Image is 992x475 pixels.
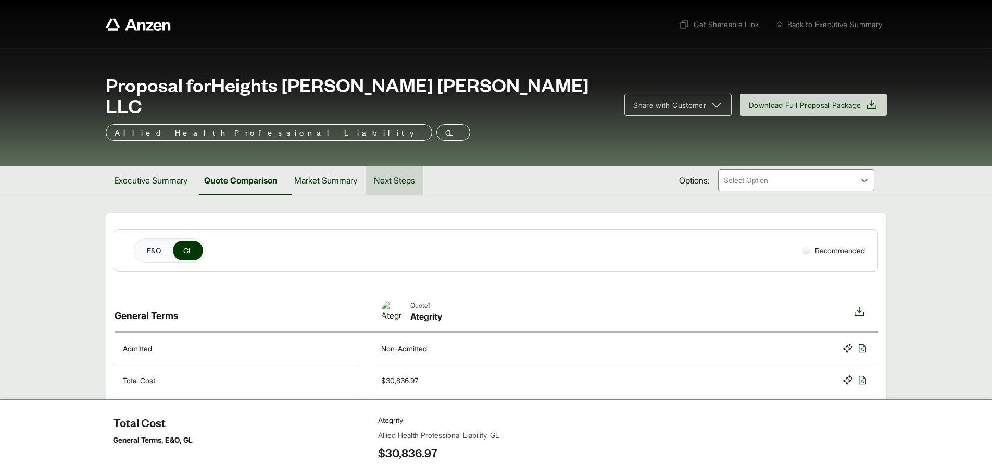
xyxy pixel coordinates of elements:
button: Market Summary [286,166,366,195]
p: Total Cost [123,375,155,386]
button: Executive Summary [106,166,196,195]
div: $30,836.97 [381,375,418,386]
button: E&O [136,241,172,260]
button: Quote Comparison [196,166,286,195]
div: $3,000,000 [381,405,421,416]
span: GL [183,245,193,256]
button: Download Full Proposal Package [740,94,887,116]
button: Back to Executive Summary [772,15,887,34]
div: Recommended [798,241,869,260]
span: Back to Executive Summary [787,19,883,30]
span: Options: [679,174,710,187]
button: Get Shareable Link [675,15,763,34]
span: Get Shareable Link [679,19,759,30]
span: Share with Customer [633,100,706,111]
span: Proposal for Heights [PERSON_NAME] [PERSON_NAME] LLC [106,74,612,116]
div: Non-Admitted [381,343,427,354]
div: GL [115,424,878,466]
img: Ategrity-Logo [381,301,402,322]
button: Share with Customer [624,94,732,116]
span: Download Full Proposal Package [749,100,861,111]
p: GL [445,126,461,139]
button: Download option [849,301,870,323]
a: Anzen website [106,18,171,31]
p: Admitted [123,343,152,354]
button: GL [173,241,203,260]
span: Ategrity [410,310,442,323]
div: General Terms [115,293,361,331]
button: Next Steps [366,166,423,195]
p: Maximum Policy Aggregate Limit [123,405,230,416]
p: Allied Health Professional Liability [115,126,423,139]
span: Quote 1 [410,301,442,310]
span: E&O [147,245,161,256]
